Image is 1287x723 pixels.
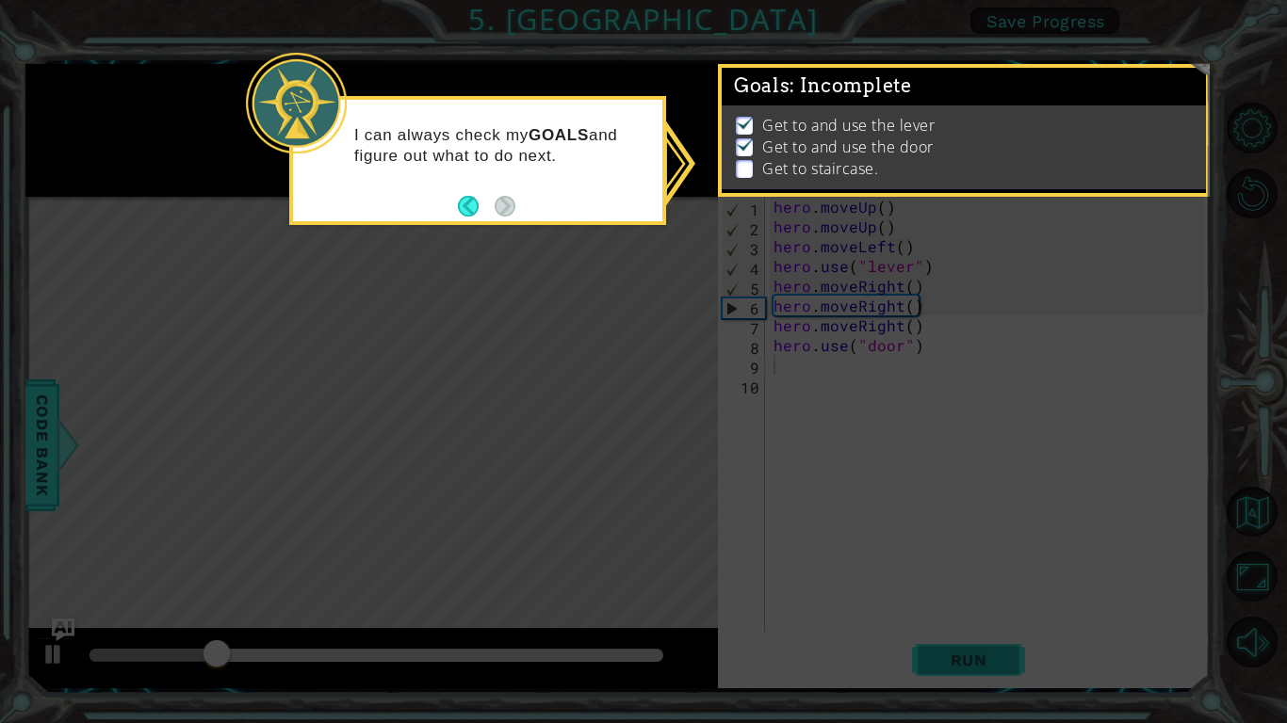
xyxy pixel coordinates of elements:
p: Get to and use the door [762,137,934,157]
button: Next [495,196,515,217]
button: Back [458,196,495,217]
img: Check mark for checkbox [736,137,755,152]
p: Get to and use the lever [762,115,935,136]
span: : Incomplete [790,74,911,97]
img: Check mark for checkbox [736,115,755,130]
p: I can always check my and figure out what to do next. [354,125,649,167]
p: Get to staircase. [762,158,878,179]
span: Goals [734,74,912,98]
strong: GOALS [529,126,589,144]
